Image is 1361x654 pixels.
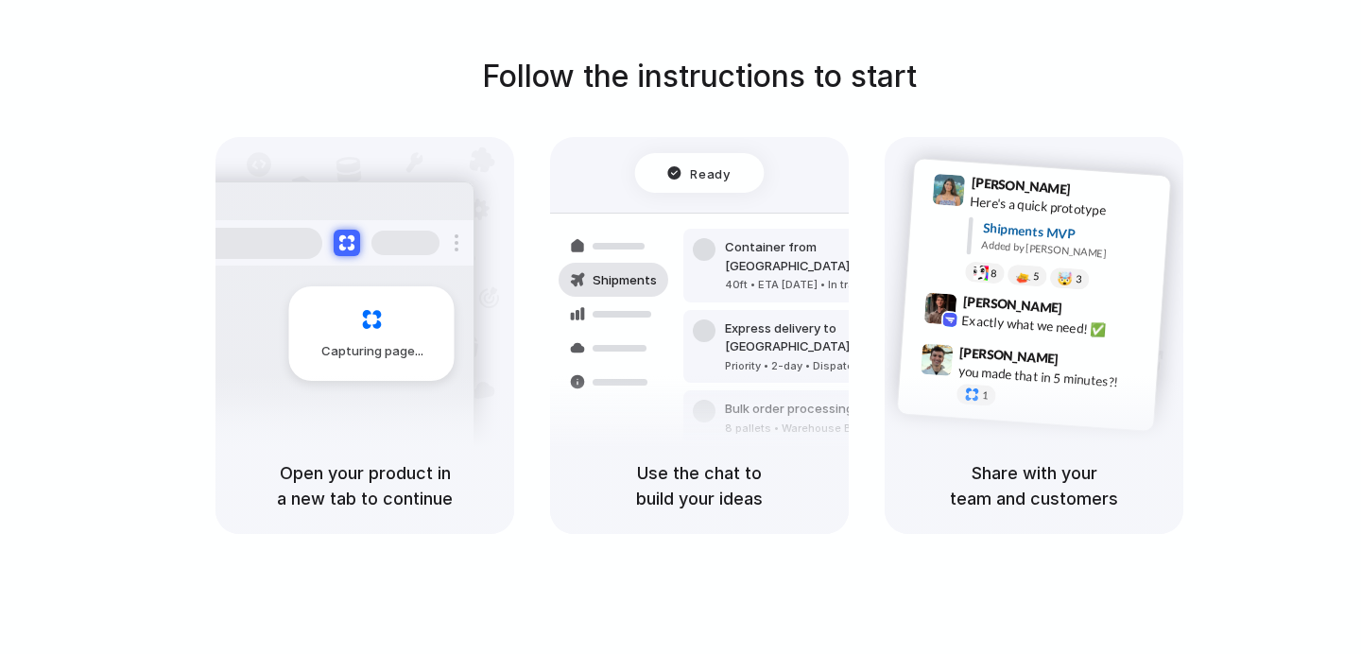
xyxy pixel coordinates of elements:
span: 5 [1033,271,1040,282]
span: Shipments [593,271,657,290]
div: Bulk order processing [725,400,901,419]
h1: Follow the instructions to start [482,54,917,99]
h5: Use the chat to build your ideas [573,460,826,511]
div: Added by [PERSON_NAME] [981,237,1155,265]
span: 8 [991,268,997,279]
span: 3 [1076,274,1082,284]
div: 40ft • ETA [DATE] • In transit [725,277,929,293]
div: Express delivery to [GEOGRAPHIC_DATA] [725,319,929,356]
div: Container from [GEOGRAPHIC_DATA] [725,238,929,275]
span: [PERSON_NAME] [962,291,1062,318]
div: Priority • 2-day • Dispatched [725,358,929,374]
div: 🤯 [1058,272,1074,286]
span: 9:42 AM [1068,301,1107,323]
span: 1 [982,390,989,401]
h5: Share with your team and customers [907,460,1161,511]
div: Exactly what we need! ✅ [961,311,1150,343]
div: Here's a quick prototype [970,192,1159,224]
span: Capturing page [321,342,426,361]
span: [PERSON_NAME] [959,342,1060,370]
div: 8 pallets • Warehouse B • Packed [725,421,901,437]
span: 9:47 AM [1064,352,1103,374]
span: Ready [691,163,731,182]
span: 9:41 AM [1077,181,1115,204]
div: Shipments MVP [982,218,1157,250]
span: [PERSON_NAME] [971,172,1071,199]
div: you made that in 5 minutes?! [957,362,1146,394]
h5: Open your product in a new tab to continue [238,460,491,511]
